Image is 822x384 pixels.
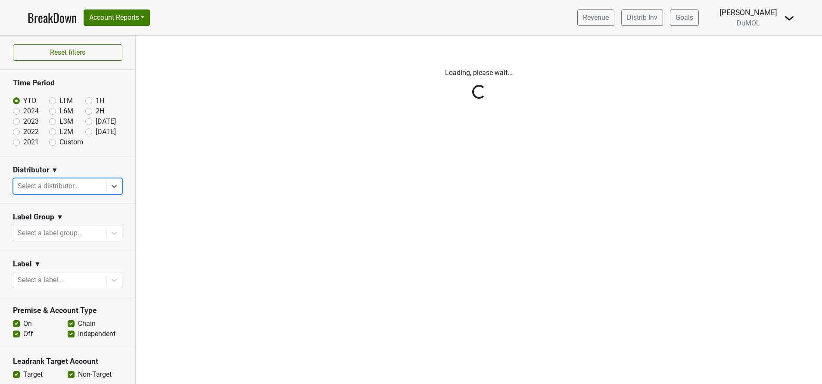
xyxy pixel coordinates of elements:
a: Distrib Inv [621,9,663,26]
img: Dropdown Menu [784,13,794,23]
a: BreakDown [28,9,77,27]
a: Goals [670,9,699,26]
a: Revenue [577,9,614,26]
button: Account Reports [84,9,150,26]
div: [PERSON_NAME] [719,7,777,18]
p: Loading, please wait... [240,68,718,78]
span: DuMOL [737,19,760,27]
